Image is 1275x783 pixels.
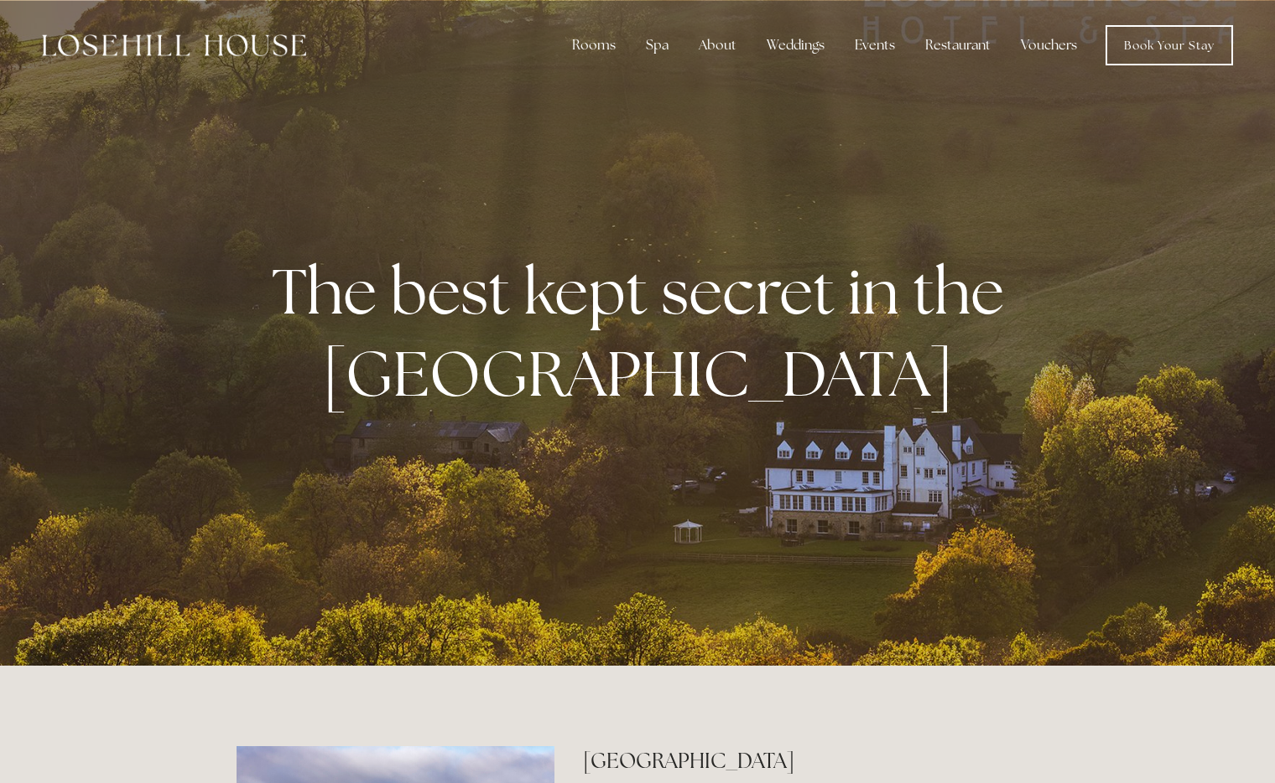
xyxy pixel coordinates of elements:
[841,29,908,62] div: Events
[1106,25,1233,65] a: Book Your Stay
[583,746,1038,775] h2: [GEOGRAPHIC_DATA]
[753,29,838,62] div: Weddings
[1007,29,1090,62] a: Vouchers
[912,29,1004,62] div: Restaurant
[272,250,1017,414] strong: The best kept secret in the [GEOGRAPHIC_DATA]
[42,34,306,56] img: Losehill House
[685,29,750,62] div: About
[632,29,682,62] div: Spa
[559,29,629,62] div: Rooms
